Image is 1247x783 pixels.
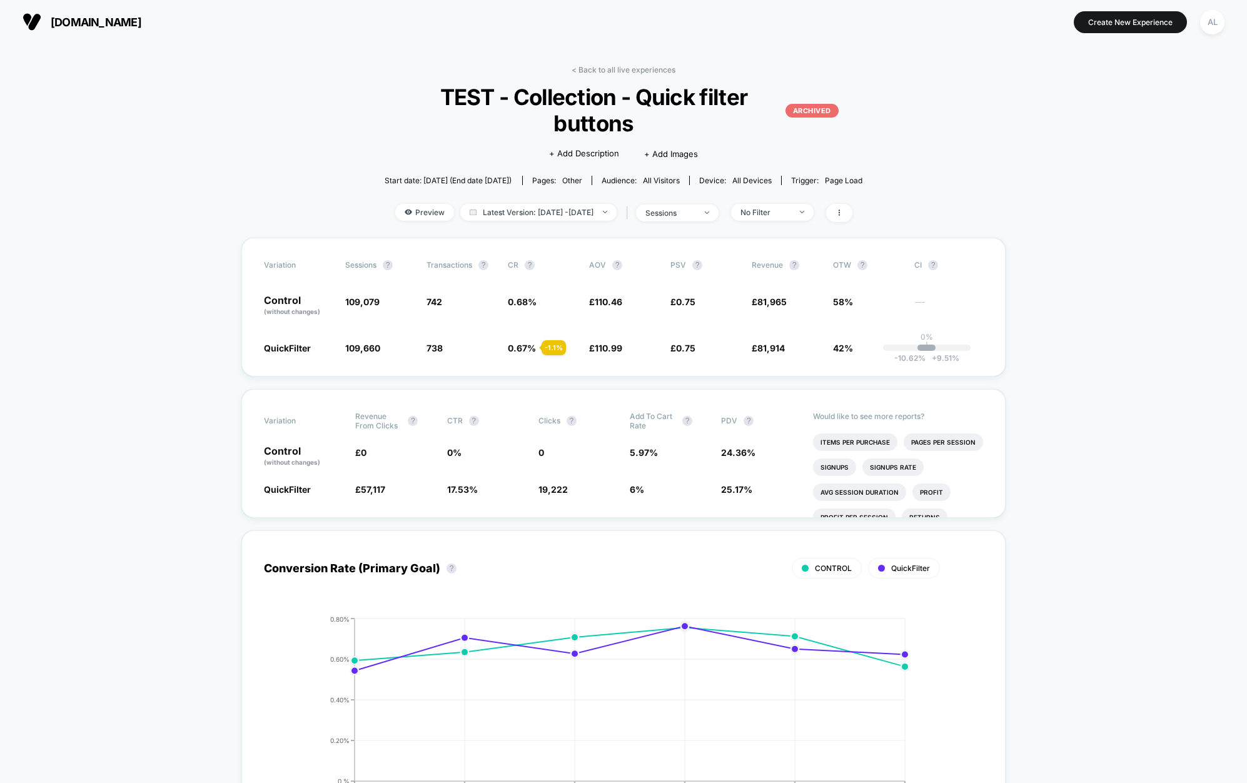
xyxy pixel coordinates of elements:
[914,260,983,270] span: CI
[330,655,350,662] tspan: 0.60%
[345,260,376,270] span: Sessions
[567,416,577,426] button: ?
[891,563,930,573] span: QuickFilter
[740,208,790,217] div: No Filter
[538,447,544,458] span: 0
[595,296,622,307] span: 110.46
[264,308,320,315] span: (without changes)
[612,260,622,270] button: ?
[330,615,350,622] tspan: 0.80%
[549,148,619,160] span: + Add Description
[19,12,145,32] button: [DOMAIN_NAME]
[532,176,582,185] div: Pages:
[383,260,393,270] button: ?
[813,433,897,451] li: Items Per Purchase
[355,484,385,495] span: £
[757,343,785,353] span: 81,914
[623,204,636,222] span: |
[926,353,959,363] span: 9.51 %
[862,458,924,476] li: Signups Rate
[721,484,752,495] span: 25.17 %
[644,149,698,159] span: + Add Images
[355,447,366,458] span: £
[508,343,536,353] span: 0.67 %
[1196,9,1228,35] button: AL
[670,296,695,307] span: £
[921,332,933,341] p: 0%
[469,416,479,426] button: ?
[833,343,853,353] span: 42%
[833,260,902,270] span: OTW
[427,260,472,270] span: Transactions
[630,412,676,430] span: Add To Cart Rate
[1200,10,1224,34] div: AL
[427,296,442,307] span: 742
[705,211,709,214] img: end
[721,416,737,425] span: PDV
[630,447,658,458] span: 5.97 %
[447,484,478,495] span: 17.53 %
[813,458,856,476] li: Signups
[23,13,41,31] img: Visually logo
[395,204,454,221] span: Preview
[825,176,862,185] span: Page Load
[928,260,938,270] button: ?
[676,296,695,307] span: 0.75
[676,343,695,353] span: 0.75
[815,563,852,573] span: CONTROL
[914,298,983,316] span: ---
[264,446,343,467] p: Control
[670,343,695,353] span: £
[470,209,477,215] img: calendar
[833,296,853,307] span: 58%
[427,343,443,353] span: 738
[345,296,380,307] span: 109,079
[744,416,754,426] button: ?
[345,343,380,353] span: 109,660
[264,458,320,466] span: (without changes)
[670,260,686,270] span: PSV
[785,104,839,118] p: ARCHIVED
[460,204,617,221] span: Latest Version: [DATE] - [DATE]
[800,211,804,213] img: end
[264,295,333,316] p: Control
[902,508,947,526] li: Returns
[447,563,457,573] button: ?
[894,353,926,363] span: -10.62 %
[630,484,644,495] span: 6 %
[589,343,622,353] span: £
[721,447,755,458] span: 24.36 %
[791,176,862,185] div: Trigger:
[447,416,463,425] span: CTR
[525,260,535,270] button: ?
[408,416,418,426] button: ?
[572,65,675,74] a: < Back to all live experiences
[330,736,350,744] tspan: 0.20%
[51,16,141,29] span: [DOMAIN_NAME]
[589,296,622,307] span: £
[595,343,622,353] span: 110.99
[508,260,518,270] span: CR
[589,260,606,270] span: AOV
[789,260,799,270] button: ?
[264,260,333,270] span: Variation
[932,353,937,363] span: +
[603,211,607,213] img: end
[447,447,462,458] span: 0 %
[538,484,568,495] span: 19,222
[1074,11,1187,33] button: Create New Experience
[330,695,350,703] tspan: 0.40%
[689,176,781,185] span: Device:
[385,176,512,185] span: Start date: [DATE] (End date [DATE])
[732,176,772,185] span: all devices
[361,484,385,495] span: 57,117
[813,508,896,526] li: Profit Per Session
[538,416,560,425] span: Clicks
[508,296,537,307] span: 0.68 %
[813,483,906,501] li: Avg Session Duration
[264,484,311,495] span: QuickFilter
[757,296,787,307] span: 81,965
[478,260,488,270] button: ?
[361,447,366,458] span: 0
[912,483,951,501] li: Profit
